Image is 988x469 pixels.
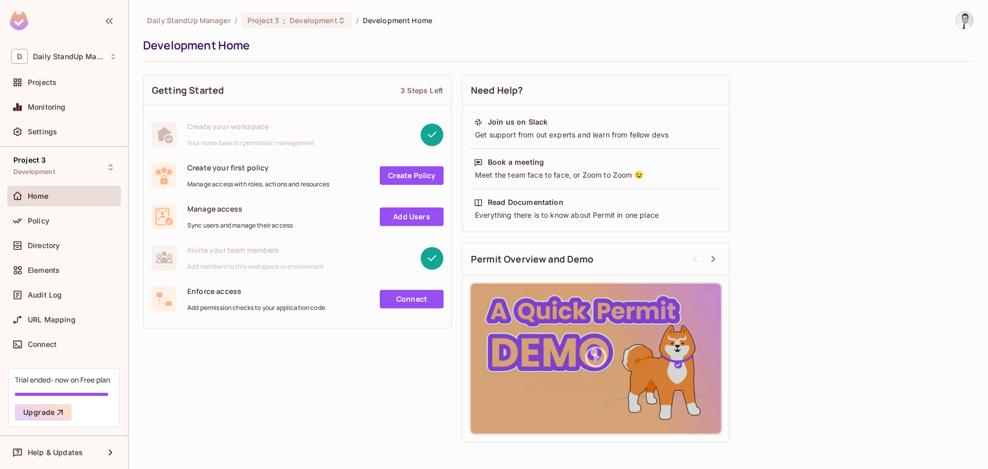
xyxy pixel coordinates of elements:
div: Join us on Slack [488,117,548,127]
div: Everything there is to know about Permit in one place [474,210,718,220]
span: Add members to this workspace or environment [187,263,324,271]
span: Manage access with roles, actions and resources [187,180,329,188]
span: Settings [28,128,57,136]
span: Development Home [363,15,432,25]
div: Book a meeting [488,157,544,167]
img: SReyMgAAAABJRU5ErkJggg== [10,11,28,30]
a: Add Users [380,207,444,226]
li: / [235,15,237,25]
button: Upgrade [15,404,72,421]
div: Get support from out experts and learn from fellow devs [474,130,718,140]
span: Home [28,192,49,200]
span: Need Help? [471,84,523,97]
span: Invite your team members [187,245,324,255]
span: Manage access [187,204,293,214]
span: Help & Updates [28,448,83,457]
span: Connect [28,340,57,349]
span: Development [290,15,337,25]
li: / [356,15,359,25]
div: 3 Steps Left [400,85,443,95]
div: Meet the team face to face, or Zoom to Zoom 😉 [474,170,718,180]
span: Sync users and manage their access [187,221,293,230]
span: Directory [28,241,60,250]
span: Add permission checks to your application code [187,304,325,312]
span: Getting Started [152,84,224,97]
span: Project 3 [13,156,46,164]
a: Create Policy [380,166,444,185]
span: Enforce access [187,286,325,296]
span: Permit Overview and Demo [471,253,594,266]
img: Goran Jovanovic [956,12,973,29]
span: the active workspace [147,15,231,25]
div: Development Home [143,38,968,53]
div: Trial ended- now on Free plan [15,375,110,385]
div: Read Documentation [488,197,563,207]
span: Audit Log [28,291,62,299]
span: Policy [28,217,49,225]
span: Workspace: Daily StandUp Manager [33,53,104,61]
a: Connect [380,290,444,308]
span: URL Mapping [28,316,76,324]
span: Your home base for permission management [187,139,314,147]
span: Create your first policy [187,163,329,172]
span: Create your workspace [187,121,314,131]
span: Monitoring [28,103,66,111]
span: Elements [28,266,60,274]
span: : [283,16,286,25]
span: D [11,49,28,64]
span: Projects [28,78,57,86]
span: Development [13,168,55,176]
span: Project 3 [248,15,279,25]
